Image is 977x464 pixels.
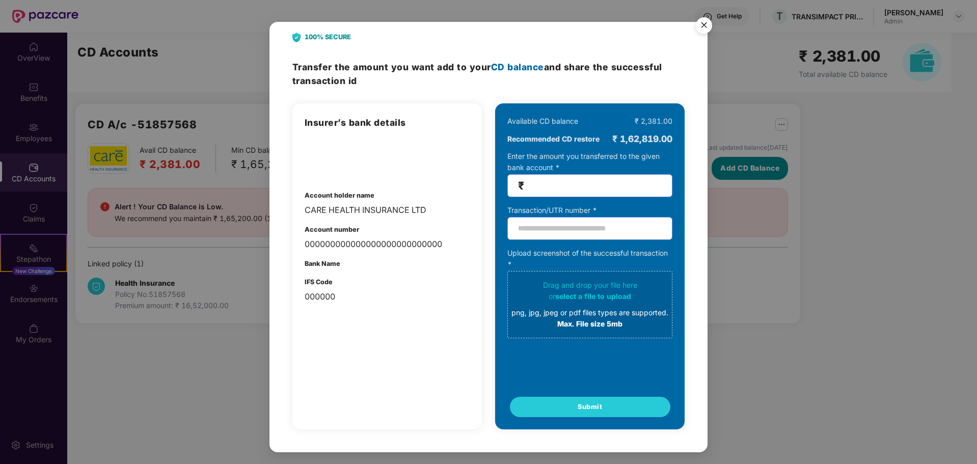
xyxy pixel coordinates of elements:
div: Drag and drop your file here [511,280,668,330]
div: or [511,291,668,303]
span: CD balance [491,62,544,72]
div: Max. File size 5mb [511,319,668,330]
div: 000000 [305,290,470,303]
h3: Transfer the amount and share the successful transaction id [292,60,685,88]
span: Drag and drop your file hereorselect a file to uploadpng, jpg, jpeg or pdf files types are suppor... [508,272,672,338]
div: Upload screenshot of the successful transaction * [507,248,672,339]
h3: Insurer’s bank details [305,116,470,130]
div: Available CD balance [507,116,578,127]
b: Account holder name [305,192,374,199]
span: ₹ [518,180,524,192]
span: you want add to your [391,62,544,72]
div: 000000000000000000000000000 [305,238,470,251]
b: IFS Code [305,278,333,286]
div: Transaction/UTR number * [507,205,672,216]
button: Submit [510,397,670,417]
img: login [305,140,358,176]
img: svg+xml;base64,PHN2ZyB4bWxucz0iaHR0cDovL3d3dy53My5vcmcvMjAwMC9zdmciIHdpZHRoPSIyNCIgaGVpZ2h0PSIyOC... [292,33,301,42]
b: Recommended CD restore [507,133,600,145]
div: CARE HEALTH INSURANCE LTD [305,204,470,216]
div: Enter the amount you transferred to the given bank account * [507,151,672,198]
button: Close [690,12,717,40]
div: ₹ 1,62,819.00 [612,132,672,146]
b: Account number [305,226,359,233]
div: png, jpg, jpeg or pdf files types are supported. [511,308,668,319]
b: 100% SECURE [305,32,351,42]
span: select a file to upload [555,292,631,301]
span: Submit [578,402,602,412]
b: Bank Name [305,260,340,267]
div: ₹ 2,381.00 [635,116,672,127]
img: svg+xml;base64,PHN2ZyB4bWxucz0iaHR0cDovL3d3dy53My5vcmcvMjAwMC9zdmciIHdpZHRoPSI1NiIgaGVpZ2h0PSI1Ni... [690,13,718,41]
